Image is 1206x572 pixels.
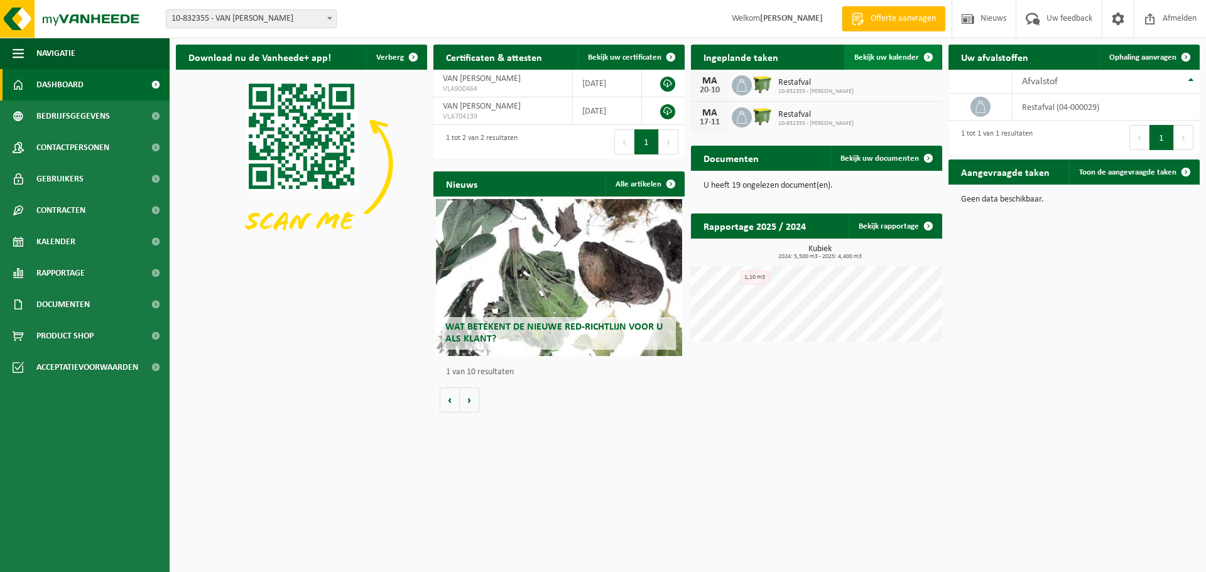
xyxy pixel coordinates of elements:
[443,112,563,122] span: VLA704139
[697,108,722,118] div: MA
[1079,168,1176,176] span: Toon de aangevraagde taken
[36,195,85,226] span: Contracten
[1013,94,1200,121] td: restafval (04-000029)
[844,45,941,70] a: Bekijk uw kalender
[578,45,683,70] a: Bekijk uw certificaten
[697,118,722,127] div: 17-11
[691,45,791,69] h2: Ingeplande taken
[691,146,771,170] h2: Documenten
[830,146,941,171] a: Bekijk uw documenten
[842,6,945,31] a: Offerte aanvragen
[588,53,661,62] span: Bekijk uw certificaten
[36,226,75,257] span: Kalender
[752,73,773,95] img: WB-1100-HPE-GN-50
[36,320,94,352] span: Product Shop
[433,45,555,69] h2: Certificaten & attesten
[443,84,563,94] span: VLA900464
[36,100,110,132] span: Bedrijfsgegevens
[166,9,337,28] span: 10-832355 - VAN DORPE DIETER - DEINZE
[697,76,722,86] div: MA
[778,110,854,120] span: Restafval
[176,70,427,258] img: Download de VHEPlus App
[697,86,722,95] div: 20-10
[606,171,683,197] a: Alle artikelen
[366,45,426,70] button: Verberg
[436,199,682,356] a: Wat betekent de nieuwe RED-richtlijn voor u als klant?
[446,368,678,377] p: 1 van 10 resultaten
[36,132,109,163] span: Contactpersonen
[955,124,1033,151] div: 1 tot 1 van 1 resultaten
[573,97,642,125] td: [DATE]
[1022,77,1058,87] span: Afvalstof
[36,289,90,320] span: Documenten
[166,10,336,28] span: 10-832355 - VAN DORPE DIETER - DEINZE
[443,102,521,111] span: VAN [PERSON_NAME]
[614,129,634,154] button: Previous
[1174,125,1193,150] button: Next
[634,129,659,154] button: 1
[36,163,84,195] span: Gebruikers
[36,352,138,383] span: Acceptatievoorwaarden
[1069,159,1198,185] a: Toon de aangevraagde taken
[840,154,919,163] span: Bekijk uw documenten
[1149,125,1174,150] button: 1
[778,78,854,88] span: Restafval
[573,70,642,97] td: [DATE]
[691,213,818,238] h2: Rapportage 2025 / 2024
[460,387,479,413] button: Volgende
[752,105,773,127] img: WB-1100-HPE-GN-50
[948,45,1041,69] h2: Uw afvalstoffen
[440,128,518,156] div: 1 tot 2 van 2 resultaten
[697,254,942,260] span: 2024: 5,500 m3 - 2025: 4,400 m3
[443,74,521,84] span: VAN [PERSON_NAME]
[760,14,823,23] strong: [PERSON_NAME]
[948,159,1062,184] h2: Aangevraagde taken
[176,45,344,69] h2: Download nu de Vanheede+ app!
[778,88,854,95] span: 10-832355 - [PERSON_NAME]
[36,257,85,289] span: Rapportage
[849,213,941,239] a: Bekijk rapportage
[1099,45,1198,70] a: Ophaling aanvragen
[854,53,919,62] span: Bekijk uw kalender
[433,171,490,196] h2: Nieuws
[36,38,75,69] span: Navigatie
[703,181,930,190] p: U heeft 19 ongelezen document(en).
[697,245,942,260] h3: Kubiek
[440,387,460,413] button: Vorige
[1129,125,1149,150] button: Previous
[1109,53,1176,62] span: Ophaling aanvragen
[445,322,663,344] span: Wat betekent de nieuwe RED-richtlijn voor u als klant?
[961,195,1187,204] p: Geen data beschikbaar.
[659,129,678,154] button: Next
[867,13,939,25] span: Offerte aanvragen
[741,271,769,284] div: 1,10 m3
[778,120,854,127] span: 10-832355 - [PERSON_NAME]
[376,53,404,62] span: Verberg
[36,69,84,100] span: Dashboard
